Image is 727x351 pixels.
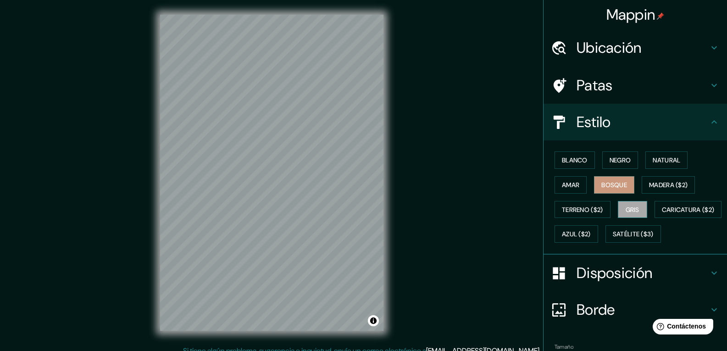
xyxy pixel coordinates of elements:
[594,176,634,194] button: Bosque
[544,255,727,291] div: Disposición
[577,263,652,283] font: Disposición
[577,76,613,95] font: Patas
[642,176,695,194] button: Madera ($2)
[562,181,579,189] font: Amar
[613,230,654,239] font: Satélite ($3)
[544,291,727,328] div: Borde
[606,5,655,24] font: Mappin
[605,225,661,243] button: Satélite ($3)
[544,29,727,66] div: Ubicación
[555,151,595,169] button: Blanco
[653,156,680,164] font: Natural
[555,201,610,218] button: Terreno ($2)
[544,67,727,104] div: Patas
[577,300,615,319] font: Borde
[610,156,631,164] font: Negro
[555,225,598,243] button: Azul ($2)
[602,151,638,169] button: Negro
[577,112,611,132] font: Estilo
[655,201,722,218] button: Caricatura ($2)
[618,201,647,218] button: Gris
[649,181,688,189] font: Madera ($2)
[368,315,379,326] button: Activar o desactivar atribución
[645,315,717,341] iframe: Lanzador de widgets de ayuda
[601,181,627,189] font: Bosque
[562,206,603,214] font: Terreno ($2)
[645,151,688,169] button: Natural
[555,176,587,194] button: Amar
[562,230,591,239] font: Azul ($2)
[562,156,588,164] font: Blanco
[160,15,383,331] canvas: Mapa
[657,12,664,20] img: pin-icon.png
[662,206,715,214] font: Caricatura ($2)
[555,343,573,351] font: Tamaño
[577,38,642,57] font: Ubicación
[544,104,727,140] div: Estilo
[626,206,639,214] font: Gris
